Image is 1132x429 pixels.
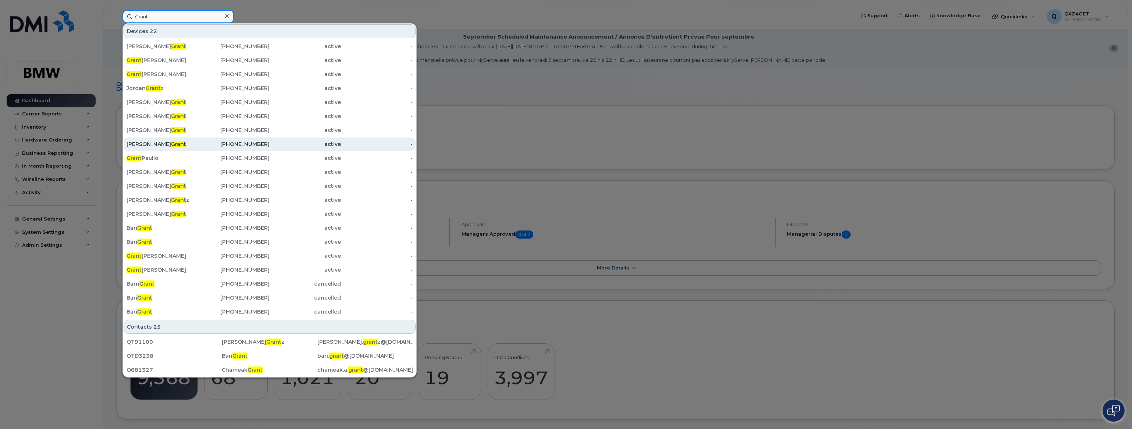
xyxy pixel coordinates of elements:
a: BariGrant[PHONE_NUMBER]cancelled- [124,305,416,318]
span: Grant [171,127,186,133]
div: active [270,154,341,162]
a: Grant[PERSON_NAME][PHONE_NUMBER]active- [124,68,416,81]
div: [PHONE_NUMBER] [198,196,270,204]
a: [PERSON_NAME]Grant[PHONE_NUMBER]active- [124,137,416,151]
a: Q681327ChameakGrantchameak.a.grant@[DOMAIN_NAME] [124,363,416,376]
a: GrantPaullo[PHONE_NUMBER]active- [124,151,416,165]
span: Grant [127,253,142,259]
div: Bari [222,352,317,360]
span: Grant [171,169,186,175]
span: Grant [171,183,186,189]
a: [PERSON_NAME]Grantz[PHONE_NUMBER]active- [124,193,416,207]
div: bari. @[DOMAIN_NAME] [317,352,413,360]
span: Grant [137,239,152,245]
div: Bari [127,308,198,315]
div: cancelled [270,280,341,287]
span: Grant [171,43,186,50]
div: - [341,266,413,274]
div: Contacts [124,320,416,334]
a: QT91100[PERSON_NAME]Grantz[PERSON_NAME].grantz@[DOMAIN_NAME] [124,335,416,348]
div: active [270,196,341,204]
span: Grant [146,85,161,92]
div: - [341,182,413,190]
div: - [341,224,413,232]
div: - [341,112,413,120]
a: [PERSON_NAME]Grant[PHONE_NUMBER]active- [124,207,416,221]
div: [PERSON_NAME] [127,168,198,176]
div: [PHONE_NUMBER] [198,280,270,287]
div: [PHONE_NUMBER] [198,210,270,218]
div: [PERSON_NAME] [127,112,198,120]
div: Bari [127,238,198,246]
div: [PHONE_NUMBER] [198,238,270,246]
div: [PERSON_NAME] z [127,196,198,204]
div: active [270,99,341,106]
div: [PHONE_NUMBER] [198,99,270,106]
div: active [270,126,341,134]
span: Grant [137,294,152,301]
span: Grant [171,211,186,217]
div: - [341,71,413,78]
div: active [270,238,341,246]
div: [PERSON_NAME] [127,43,198,50]
div: - [341,308,413,315]
div: [PERSON_NAME] [127,210,198,218]
div: active [270,182,341,190]
span: grant [363,339,378,345]
div: active [270,57,341,64]
span: Grant [232,353,248,359]
div: Devices [124,24,416,38]
div: - [341,294,413,301]
a: QTD3238BariGrantbari.grant@[DOMAIN_NAME] [124,349,416,362]
div: Q681327 [127,366,222,373]
span: Grant [266,339,281,345]
div: [PHONE_NUMBER] [198,140,270,148]
div: - [341,154,413,162]
div: - [341,99,413,106]
span: Grant [127,57,142,64]
div: [PHONE_NUMBER] [198,294,270,301]
span: Grant [171,113,186,119]
div: [PERSON_NAME]. z@[DOMAIN_NAME] [317,338,413,346]
div: - [341,252,413,260]
span: Grant [127,267,142,273]
div: Bari [127,224,198,232]
div: - [341,210,413,218]
a: [PERSON_NAME]Grant[PHONE_NUMBER]active- [124,124,416,137]
div: [PERSON_NAME] [127,266,198,274]
div: - [341,280,413,287]
div: - [341,85,413,92]
div: [PHONE_NUMBER] [198,168,270,176]
div: active [270,43,341,50]
span: Grant [127,155,142,161]
a: BarriGrant[PHONE_NUMBER]cancelled- [124,277,416,290]
span: Grant [171,99,186,106]
div: [PHONE_NUMBER] [198,71,270,78]
div: [PERSON_NAME] [127,126,198,134]
div: Jordan z [127,85,198,92]
span: 25 [153,323,161,330]
div: chameak.a. @[DOMAIN_NAME] [317,366,413,373]
div: [PERSON_NAME] [127,140,198,148]
div: [PERSON_NAME] [127,99,198,106]
div: active [270,168,341,176]
span: grant [348,367,363,373]
div: QTD3238 [127,352,222,360]
a: [PERSON_NAME]Grant[PHONE_NUMBER]active- [124,110,416,123]
a: Grant[PERSON_NAME][PHONE_NUMBER]active- [124,54,416,67]
div: [PERSON_NAME] z [222,338,317,346]
div: cancelled [270,294,341,301]
div: [PHONE_NUMBER] [198,126,270,134]
div: Bari [127,294,198,301]
div: active [270,252,341,260]
span: Grant [171,197,186,203]
div: - [341,168,413,176]
a: BariGrant[PHONE_NUMBER]active- [124,235,416,249]
span: Grant [137,225,152,231]
div: cancelled [270,308,341,315]
div: [PERSON_NAME] [127,71,198,78]
div: QT91100 [127,338,222,346]
div: [PHONE_NUMBER] [198,85,270,92]
div: Chameak [222,366,317,373]
div: active [270,266,341,274]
